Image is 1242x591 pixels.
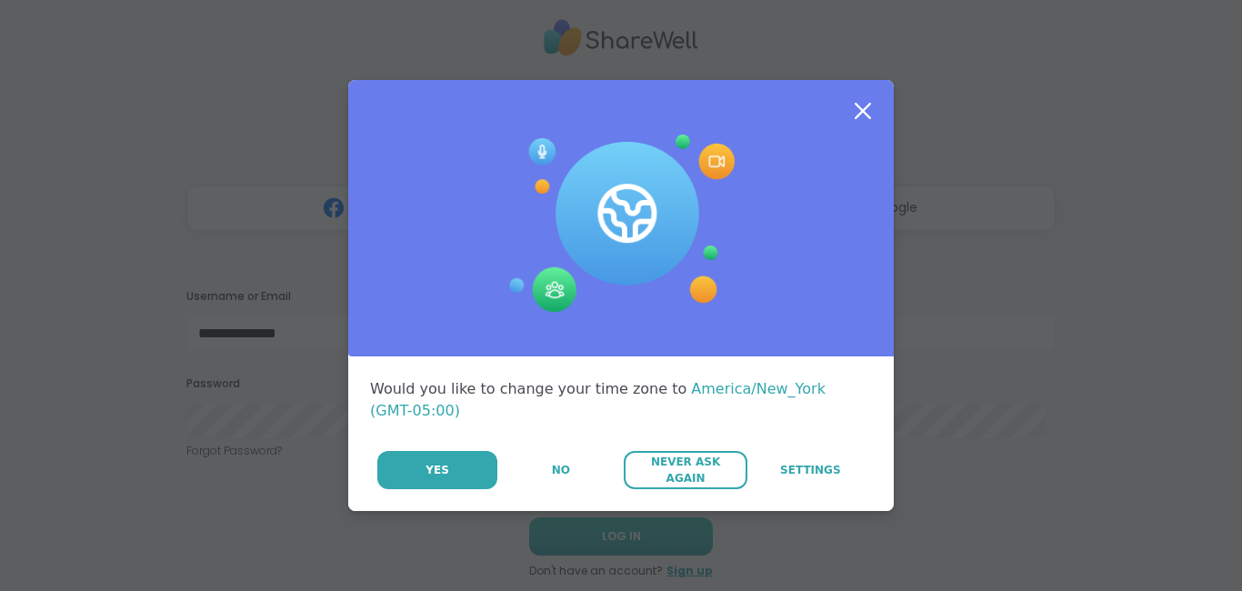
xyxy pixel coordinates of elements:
button: No [499,451,622,489]
img: Session Experience [507,135,735,313]
span: America/New_York (GMT-05:00) [370,380,826,419]
span: Settings [780,462,841,478]
span: Yes [426,462,449,478]
div: Would you like to change your time zone to [370,378,872,422]
button: Yes [377,451,497,489]
a: Settings [749,451,872,489]
span: No [552,462,570,478]
span: Never Ask Again [633,454,737,486]
button: Never Ask Again [624,451,746,489]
